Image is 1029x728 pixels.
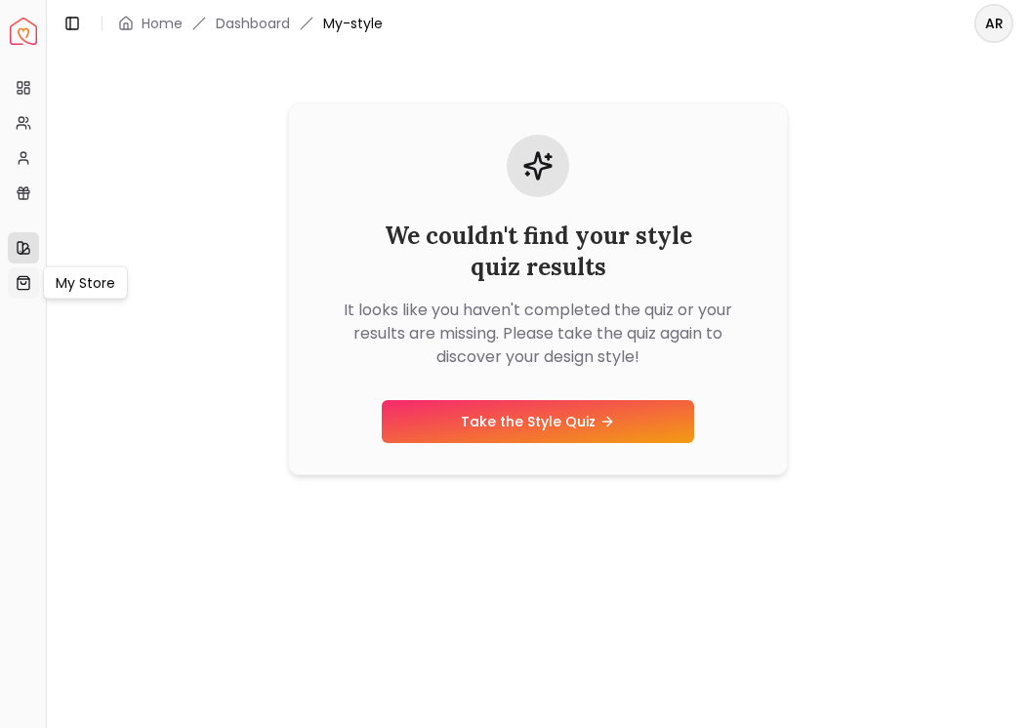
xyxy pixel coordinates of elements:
[320,221,756,283] h2: We couldn't find your style quiz results
[10,18,37,45] img: Spacejoy Logo
[43,266,128,300] div: My Store
[118,14,383,33] nav: breadcrumb
[974,4,1013,43] button: AR
[323,14,383,33] span: My-style
[216,14,290,33] a: Dashboard
[142,14,183,33] a: Home
[10,18,37,45] a: Spacejoy
[976,6,1011,41] span: AR
[382,400,694,443] a: Take the Style Quiz
[320,299,756,369] p: It looks like you haven't completed the quiz or your results are missing. Please take the quiz ag...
